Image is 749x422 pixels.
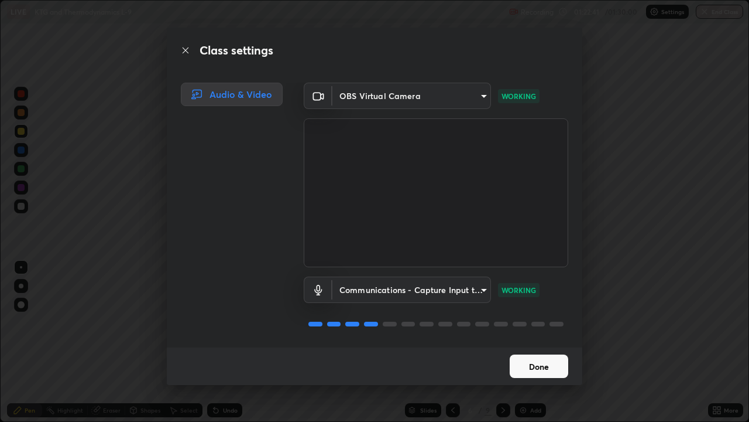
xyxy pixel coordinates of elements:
p: WORKING [501,91,536,101]
h2: Class settings [200,42,273,59]
button: Done [510,355,568,378]
div: OBS Virtual Camera [332,83,491,109]
div: OBS Virtual Camera [332,277,491,303]
div: Audio & Video [181,83,283,106]
p: WORKING [501,285,536,295]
